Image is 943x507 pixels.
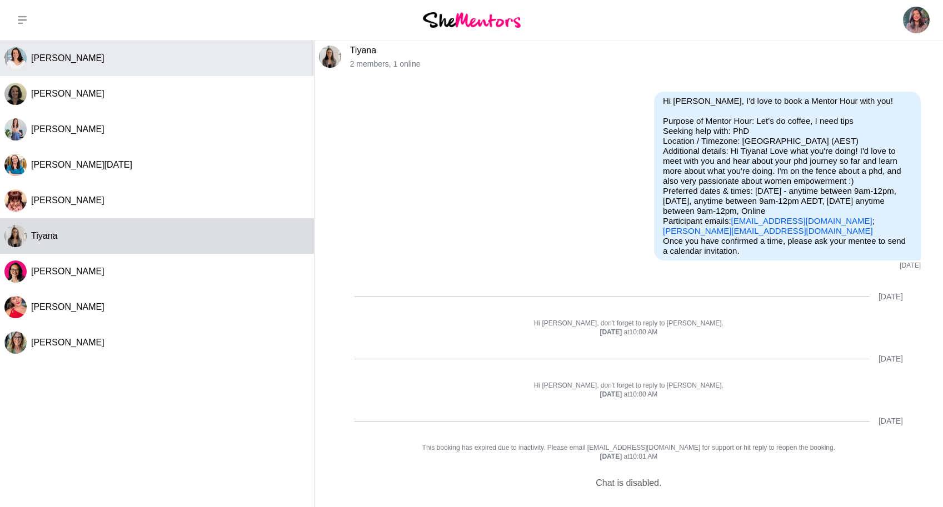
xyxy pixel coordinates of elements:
[4,296,27,318] img: H
[323,476,934,490] div: Chat is disabled.
[350,59,939,69] p: 2 members , 1 online
[337,319,921,328] p: Hi [PERSON_NAME], don't forget to reply to [PERSON_NAME].
[337,444,921,453] p: This booking has expired due to inactivity. Please email [EMAIL_ADDRESS][DOMAIN_NAME] for support...
[337,453,921,461] div: at 10:01 AM
[31,267,104,276] span: [PERSON_NAME]
[4,189,27,212] img: M
[663,226,873,235] a: [PERSON_NAME][EMAIL_ADDRESS][DOMAIN_NAME]
[4,296,27,318] div: Holly
[31,160,132,169] span: [PERSON_NAME][DATE]
[4,332,27,354] img: J
[600,328,623,336] strong: [DATE]
[900,262,921,270] time: 2025-06-06T06:07:28.524Z
[4,118,27,140] div: Georgina Barnes
[4,47,27,69] div: Tarisha Tourok
[31,338,104,347] span: [PERSON_NAME]
[663,116,912,236] p: Purpose of Mentor Hour: Let's do coffee, I need tips Seeking help with: PhD Location / Timezone: ...
[663,96,912,106] p: Hi [PERSON_NAME], I'd love to book a Mentor Hour with you!
[903,7,930,33] img: Jill Absolom
[4,154,27,176] div: Jennifer Natale
[337,328,921,337] div: at 10:00 AM
[337,390,921,399] div: at 10:00 AM
[31,195,104,205] span: [PERSON_NAME]
[31,124,104,134] span: [PERSON_NAME]
[319,46,341,68] img: T
[600,453,623,460] strong: [DATE]
[350,46,376,55] a: Tiyana
[4,260,27,283] div: Jackie Kuek
[4,47,27,69] img: T
[731,216,872,225] a: [EMAIL_ADDRESS][DOMAIN_NAME]
[4,189,27,212] div: Mel Stibbs
[4,332,27,354] div: Jeanene Tracy
[31,53,104,63] span: [PERSON_NAME]
[31,302,104,312] span: [PERSON_NAME]
[4,154,27,176] img: J
[879,416,903,426] div: [DATE]
[663,236,912,256] p: Once you have confirmed a time, please ask your mentee to send a calendar invitation.
[600,390,623,398] strong: [DATE]
[4,83,27,105] img: L
[4,225,27,247] img: T
[319,46,341,68] div: Tiyana
[4,260,27,283] img: J
[879,354,903,364] div: [DATE]
[4,118,27,140] img: G
[879,292,903,302] div: [DATE]
[423,12,521,27] img: She Mentors Logo
[4,83,27,105] div: Laila Punj
[31,89,104,98] span: [PERSON_NAME]
[31,231,57,240] span: Tiyana
[337,381,921,390] p: Hi [PERSON_NAME], don't forget to reply to [PERSON_NAME].
[4,225,27,247] div: Tiyana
